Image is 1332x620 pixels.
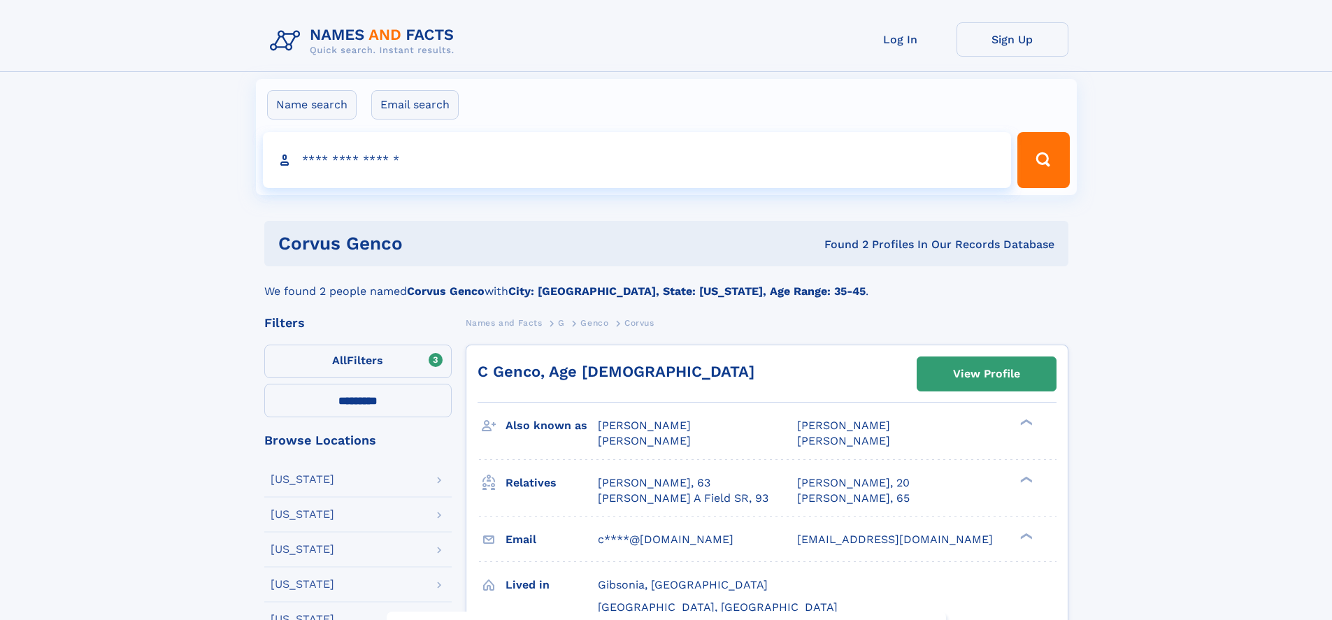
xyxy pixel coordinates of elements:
[264,345,452,378] label: Filters
[278,235,614,252] h1: Corvus Genco
[797,434,890,447] span: [PERSON_NAME]
[957,22,1068,57] a: Sign Up
[558,318,565,328] span: G
[598,434,691,447] span: [PERSON_NAME]
[1017,531,1033,540] div: ❯
[263,132,1012,188] input: search input
[1017,418,1033,427] div: ❯
[264,434,452,447] div: Browse Locations
[264,317,452,329] div: Filters
[613,237,1054,252] div: Found 2 Profiles In Our Records Database
[271,579,334,590] div: [US_STATE]
[598,491,768,506] a: [PERSON_NAME] A Field SR, 93
[1017,132,1069,188] button: Search Button
[506,573,598,597] h3: Lived in
[917,357,1056,391] a: View Profile
[598,419,691,432] span: [PERSON_NAME]
[466,314,543,331] a: Names and Facts
[953,358,1020,390] div: View Profile
[797,475,910,491] a: [PERSON_NAME], 20
[624,318,654,328] span: Corvus
[797,533,993,546] span: [EMAIL_ADDRESS][DOMAIN_NAME]
[271,509,334,520] div: [US_STATE]
[598,475,710,491] a: [PERSON_NAME], 63
[271,544,334,555] div: [US_STATE]
[797,491,910,506] a: [PERSON_NAME], 65
[506,528,598,551] h3: Email
[264,266,1068,300] div: We found 2 people named with .
[1017,475,1033,484] div: ❯
[506,471,598,495] h3: Relatives
[371,90,459,120] label: Email search
[478,363,754,380] a: C Genco, Age [DEMOGRAPHIC_DATA]
[267,90,357,120] label: Name search
[506,414,598,438] h3: Also known as
[264,22,466,60] img: Logo Names and Facts
[598,600,838,614] span: [GEOGRAPHIC_DATA], [GEOGRAPHIC_DATA]
[845,22,957,57] a: Log In
[580,318,608,328] span: Genco
[271,474,334,485] div: [US_STATE]
[598,578,768,591] span: Gibsonia, [GEOGRAPHIC_DATA]
[580,314,608,331] a: Genco
[508,284,866,298] b: City: [GEOGRAPHIC_DATA], State: [US_STATE], Age Range: 35-45
[407,284,485,298] b: Corvus Genco
[332,354,347,367] span: All
[558,314,565,331] a: G
[797,419,890,432] span: [PERSON_NAME]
